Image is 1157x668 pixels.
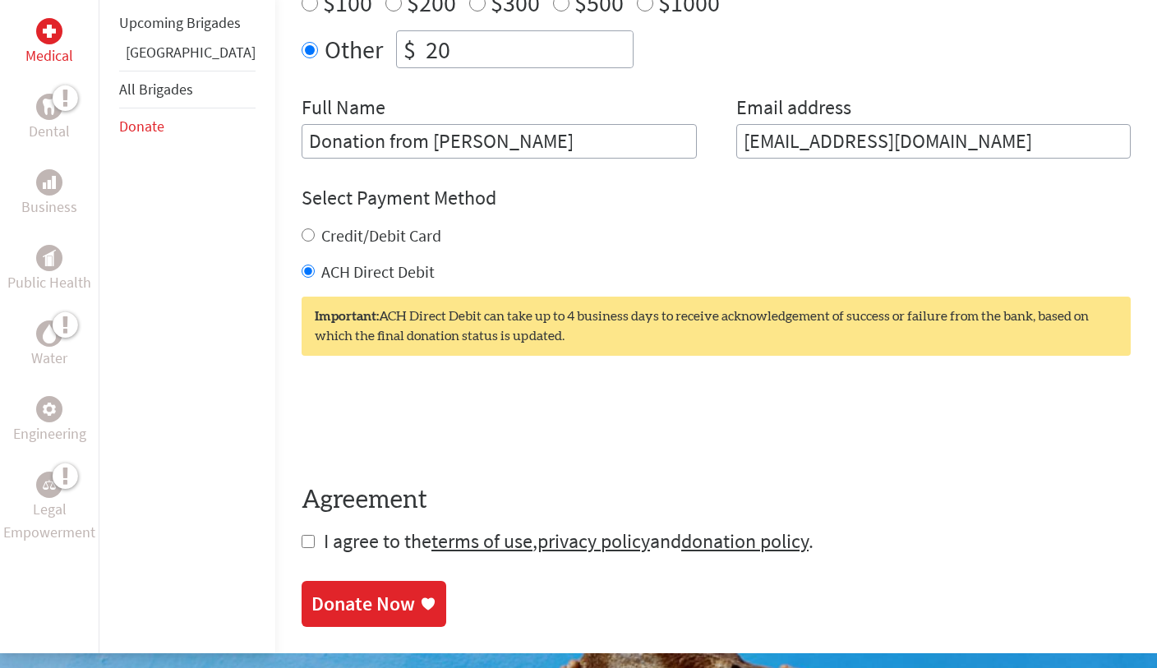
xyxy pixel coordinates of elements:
[119,80,193,99] a: All Brigades
[36,396,62,422] div: Engineering
[537,528,650,554] a: privacy policy
[36,18,62,44] div: Medical
[119,108,256,145] li: Donate
[36,320,62,347] div: Water
[736,124,1132,159] input: Your Email
[126,43,256,62] a: [GEOGRAPHIC_DATA]
[119,13,241,32] a: Upcoming Brigades
[29,120,70,143] p: Dental
[302,297,1131,356] div: ACH Direct Debit can take up to 4 business days to receive acknowledgement of success or failure ...
[25,44,73,67] p: Medical
[43,325,56,343] img: Water
[119,5,256,41] li: Upcoming Brigades
[13,396,86,445] a: EngineeringEngineering
[315,310,379,323] strong: Important:
[119,71,256,108] li: All Brigades
[302,185,1131,211] h4: Select Payment Method
[25,18,73,67] a: MedicalMedical
[43,176,56,189] img: Business
[321,261,435,282] label: ACH Direct Debit
[302,124,697,159] input: Enter Full Name
[31,347,67,370] p: Water
[43,99,56,115] img: Dental
[36,94,62,120] div: Dental
[119,117,164,136] a: Donate
[21,196,77,219] p: Business
[119,41,256,71] li: Guatemala
[324,528,814,554] span: I agree to the , and .
[43,250,56,266] img: Public Health
[681,528,809,554] a: donation policy
[36,245,62,271] div: Public Health
[397,31,422,67] div: $
[325,30,383,68] label: Other
[311,591,415,617] div: Donate Now
[302,581,446,627] a: Donate Now
[3,498,95,544] p: Legal Empowerment
[736,94,851,124] label: Email address
[321,225,441,246] label: Credit/Debit Card
[431,528,532,554] a: terms of use
[7,245,91,294] a: Public HealthPublic Health
[29,94,70,143] a: DentalDental
[302,486,1131,515] h4: Agreement
[3,472,95,544] a: Legal EmpowermentLegal Empowerment
[7,271,91,294] p: Public Health
[302,94,385,124] label: Full Name
[21,169,77,219] a: BusinessBusiness
[43,403,56,416] img: Engineering
[13,422,86,445] p: Engineering
[31,320,67,370] a: WaterWater
[43,480,56,490] img: Legal Empowerment
[36,472,62,498] div: Legal Empowerment
[36,169,62,196] div: Business
[422,31,633,67] input: Enter Amount
[302,389,551,453] iframe: reCAPTCHA
[43,25,56,38] img: Medical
